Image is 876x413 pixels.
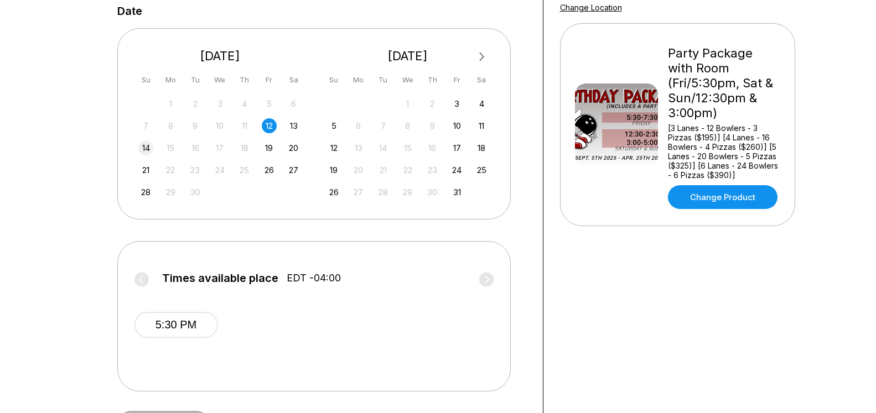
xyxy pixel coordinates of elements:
[212,118,227,133] div: Not available Wednesday, September 10th, 2025
[326,185,341,200] div: Choose Sunday, October 26th, 2025
[560,3,622,12] a: Change Location
[668,46,780,121] div: Party Package with Room (Fri/5:30pm, Sat & Sun/12:30pm & 3:00pm)
[376,163,391,177] div: Not available Tuesday, October 21st, 2025
[668,123,780,180] div: [3 Lanes - 12 Bowlers - 3 Pizzas ($195)] [4 Lanes - 16 Bowlers - 4 Pizzas ($260)] [5 Lanes - 20 B...
[326,118,341,133] div: Choose Sunday, October 5th, 2025
[286,140,301,155] div: Choose Saturday, September 20th, 2025
[237,96,252,111] div: Not available Thursday, September 4th, 2025
[188,163,203,177] div: Not available Tuesday, September 23rd, 2025
[286,72,301,87] div: Sa
[163,140,178,155] div: Not available Monday, September 15th, 2025
[425,140,440,155] div: Not available Thursday, October 16th, 2025
[262,163,277,177] div: Choose Friday, September 26th, 2025
[425,96,440,111] div: Not available Thursday, October 2nd, 2025
[237,163,252,177] div: Not available Thursday, September 25th, 2025
[212,140,227,155] div: Not available Wednesday, September 17th, 2025
[449,163,464,177] div: Choose Friday, October 24th, 2025
[376,140,391,155] div: Not available Tuesday, October 14th, 2025
[188,185,203,200] div: Not available Tuesday, September 30th, 2025
[262,96,277,111] div: Not available Friday, September 5th, 2025
[400,140,415,155] div: Not available Wednesday, October 15th, 2025
[326,72,341,87] div: Su
[163,72,178,87] div: Mo
[474,72,489,87] div: Sa
[237,118,252,133] div: Not available Thursday, September 11th, 2025
[212,96,227,111] div: Not available Wednesday, September 3rd, 2025
[188,118,203,133] div: Not available Tuesday, September 9th, 2025
[400,163,415,177] div: Not available Wednesday, October 22nd, 2025
[212,163,227,177] div: Not available Wednesday, September 24th, 2025
[449,118,464,133] div: Choose Friday, October 10th, 2025
[163,185,178,200] div: Not available Monday, September 29th, 2025
[575,83,658,166] img: Party Package with Room (Fri/5:30pm, Sat & Sun/12:30pm & 3:00pm)
[474,118,489,133] div: Choose Saturday, October 11th, 2025
[326,163,341,177] div: Choose Sunday, October 19th, 2025
[237,140,252,155] div: Not available Thursday, September 18th, 2025
[188,140,203,155] div: Not available Tuesday, September 16th, 2025
[117,5,142,17] label: Date
[286,118,301,133] div: Choose Saturday, September 13th, 2025
[262,140,277,155] div: Choose Friday, September 19th, 2025
[351,118,366,133] div: Not available Monday, October 6th, 2025
[163,118,178,133] div: Not available Monday, September 8th, 2025
[286,96,301,111] div: Not available Saturday, September 6th, 2025
[425,185,440,200] div: Not available Thursday, October 30th, 2025
[137,95,303,200] div: month 2025-09
[351,163,366,177] div: Not available Monday, October 20th, 2025
[474,96,489,111] div: Choose Saturday, October 4th, 2025
[138,163,153,177] div: Choose Sunday, September 21st, 2025
[237,72,252,87] div: Th
[326,140,341,155] div: Choose Sunday, October 12th, 2025
[351,185,366,200] div: Not available Monday, October 27th, 2025
[212,72,227,87] div: We
[473,48,491,66] button: Next Month
[351,140,366,155] div: Not available Monday, October 13th, 2025
[134,312,218,338] button: 5:30 PM
[287,272,341,284] span: EDT -04:00
[376,185,391,200] div: Not available Tuesday, October 28th, 2025
[449,185,464,200] div: Choose Friday, October 31st, 2025
[376,118,391,133] div: Not available Tuesday, October 7th, 2025
[474,140,489,155] div: Choose Saturday, October 18th, 2025
[449,96,464,111] div: Choose Friday, October 3rd, 2025
[163,96,178,111] div: Not available Monday, September 1st, 2025
[400,185,415,200] div: Not available Wednesday, October 29th, 2025
[668,185,777,209] a: Change Product
[322,49,494,64] div: [DATE]
[474,163,489,177] div: Choose Saturday, October 25th, 2025
[351,72,366,87] div: Mo
[425,72,440,87] div: Th
[449,140,464,155] div: Choose Friday, October 17th, 2025
[138,140,153,155] div: Choose Sunday, September 14th, 2025
[425,163,440,177] div: Not available Thursday, October 23rd, 2025
[400,96,415,111] div: Not available Wednesday, October 1st, 2025
[138,118,153,133] div: Not available Sunday, September 7th, 2025
[138,185,153,200] div: Choose Sunday, September 28th, 2025
[400,118,415,133] div: Not available Wednesday, October 8th, 2025
[449,72,464,87] div: Fr
[325,95,491,200] div: month 2025-10
[425,118,440,133] div: Not available Thursday, October 9th, 2025
[134,49,306,64] div: [DATE]
[400,72,415,87] div: We
[163,163,178,177] div: Not available Monday, September 22nd, 2025
[162,272,278,284] span: Times available place
[188,72,203,87] div: Tu
[262,118,277,133] div: Choose Friday, September 12th, 2025
[286,163,301,177] div: Choose Saturday, September 27th, 2025
[376,72,391,87] div: Tu
[138,72,153,87] div: Su
[188,96,203,111] div: Not available Tuesday, September 2nd, 2025
[262,72,277,87] div: Fr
